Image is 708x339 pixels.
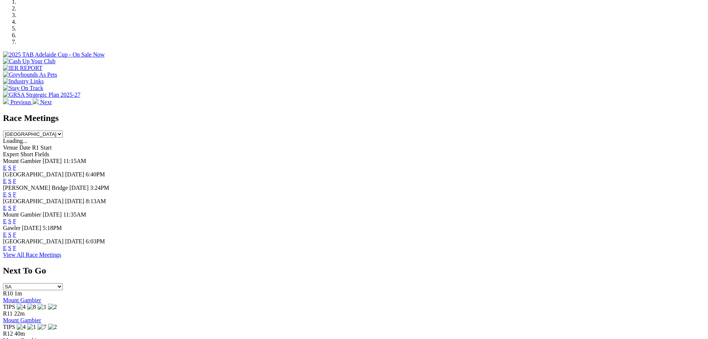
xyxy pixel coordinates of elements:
[3,113,705,123] h2: Race Meetings
[32,144,52,151] span: R1 Start
[3,92,80,98] img: GRSA Strategic Plan 2025-27
[8,218,12,224] a: S
[3,231,7,238] a: E
[22,225,41,231] span: [DATE]
[3,151,19,157] span: Expert
[86,171,105,178] span: 6:40PM
[8,178,12,184] a: S
[43,225,62,231] span: 5:18PM
[3,218,7,224] a: E
[3,164,7,171] a: E
[3,211,41,218] span: Mount Gambier
[3,65,42,71] img: IER REPORT
[86,238,105,244] span: 6:03PM
[3,245,7,251] a: E
[8,245,12,251] a: S
[8,205,12,211] a: S
[3,185,68,191] span: [PERSON_NAME] Bridge
[8,231,12,238] a: S
[27,324,36,330] img: 1
[13,245,16,251] a: F
[3,238,64,244] span: [GEOGRAPHIC_DATA]
[10,99,31,105] span: Previous
[27,304,36,310] img: 8
[8,164,12,171] a: S
[3,99,33,105] a: Previous
[48,324,57,330] img: 2
[40,99,52,105] span: Next
[13,218,16,224] a: F
[3,290,13,297] span: R10
[13,205,16,211] a: F
[3,71,57,78] img: Greyhounds As Pets
[86,198,106,204] span: 8:13AM
[17,324,26,330] img: 4
[19,144,30,151] span: Date
[43,211,62,218] span: [DATE]
[3,310,13,317] span: R11
[3,58,55,65] img: Cash Up Your Club
[3,98,9,104] img: chevron-left-pager-white.svg
[38,324,46,330] img: 7
[14,310,25,317] span: 22m
[65,238,84,244] span: [DATE]
[43,158,62,164] span: [DATE]
[3,51,105,58] img: 2025 TAB Adelaide Cup - On Sale Now
[3,85,43,92] img: Stay On Track
[3,297,41,303] a: Mount Gambier
[33,98,39,104] img: chevron-right-pager-white.svg
[3,78,44,85] img: Industry Links
[3,225,20,231] span: Gawler
[3,330,13,337] span: R12
[3,266,705,276] h2: Next To Go
[17,304,26,310] img: 4
[13,231,16,238] a: F
[3,144,18,151] span: Venue
[14,330,25,337] span: 40m
[3,158,41,164] span: Mount Gambier
[20,151,33,157] span: Short
[48,304,57,310] img: 2
[65,171,84,178] span: [DATE]
[14,290,22,297] span: 1m
[13,164,16,171] a: F
[3,252,61,258] a: View All Race Meetings
[90,185,109,191] span: 3:24PM
[3,324,15,330] span: TIPS
[38,304,46,310] img: 1
[3,198,64,204] span: [GEOGRAPHIC_DATA]
[63,211,86,218] span: 11:35AM
[63,158,86,164] span: 11:15AM
[3,191,7,198] a: E
[8,191,12,198] a: S
[3,304,15,310] span: TIPS
[69,185,89,191] span: [DATE]
[13,178,16,184] a: F
[65,198,84,204] span: [DATE]
[3,178,7,184] a: E
[13,191,16,198] a: F
[33,99,52,105] a: Next
[3,205,7,211] a: E
[35,151,49,157] span: Fields
[3,317,41,323] a: Mount Gambier
[3,171,64,178] span: [GEOGRAPHIC_DATA]
[3,138,27,144] span: Loading...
